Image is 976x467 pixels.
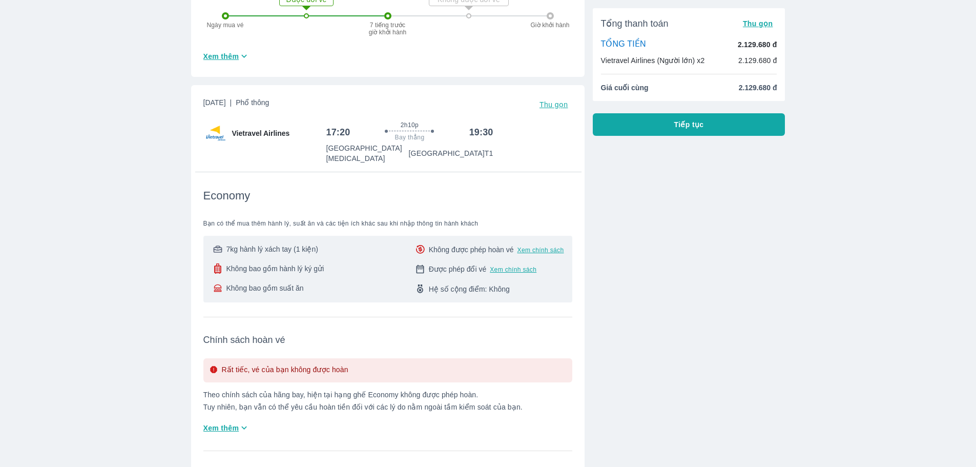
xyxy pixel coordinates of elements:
p: Giờ khởi hành [527,22,573,29]
span: Chính sách hoàn vé [203,334,572,346]
span: [DATE] [203,97,269,112]
span: 7kg hành lý xách tay (1 kiện) [226,244,318,254]
span: Hệ số cộng điểm: Không [429,284,510,294]
span: Không bao gồm suất ăn [226,283,303,293]
p: 2.129.680 đ [738,55,777,66]
button: Xem chính sách [517,246,564,254]
span: 2h10p [401,121,419,129]
span: Giá cuối cùng [601,83,649,93]
p: [GEOGRAPHIC_DATA] [MEDICAL_DATA] [326,143,408,164]
span: Vietravel Airlines [232,128,290,138]
span: Không bao gồm hành lý ký gửi [226,263,324,274]
button: Thu gọn [739,16,777,31]
span: Xem thêm [203,423,239,433]
span: Không được phép hoàn vé [429,245,514,255]
h6: 17:20 [326,126,350,138]
span: Thu gọn [743,19,773,28]
button: Xem thêm [199,419,254,436]
span: Tiếp tục [674,119,704,130]
p: TỔNG TIỀN [601,39,646,50]
p: 7 tiếng trước giờ khởi hành [367,22,408,36]
p: Vietravel Airlines (Người lớn) x2 [601,55,705,66]
button: Xem thêm [199,48,254,65]
span: Phổ thông [236,98,269,107]
p: Theo chính sách của hãng bay, hiện tại hạng ghế Economy không được phép hoàn. Tuy nhiên, bạn vẫn ... [203,391,572,411]
span: Xem thêm [203,51,239,62]
p: Rất tiếc, vé của bạn không được hoàn [222,364,348,376]
span: Bay thẳng [395,133,425,141]
span: Bạn có thể mua thêm hành lý, suất ăn và các tiện ích khác sau khi nhập thông tin hành khách [203,219,572,228]
span: Thu gọn [539,100,568,109]
p: Ngày mua vé [202,22,248,29]
p: [GEOGRAPHIC_DATA] T1 [409,148,493,158]
p: 2.129.680 đ [738,39,777,50]
button: Tiếp tục [593,113,785,136]
span: Economy [203,189,251,203]
span: 2.129.680 đ [739,83,777,93]
button: Thu gọn [535,97,572,112]
span: Được phép đổi vé [429,264,487,274]
h6: 19:30 [469,126,493,138]
button: Xem chính sách [490,266,536,274]
span: | [230,98,232,107]
span: Tổng thanh toán [601,17,669,30]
